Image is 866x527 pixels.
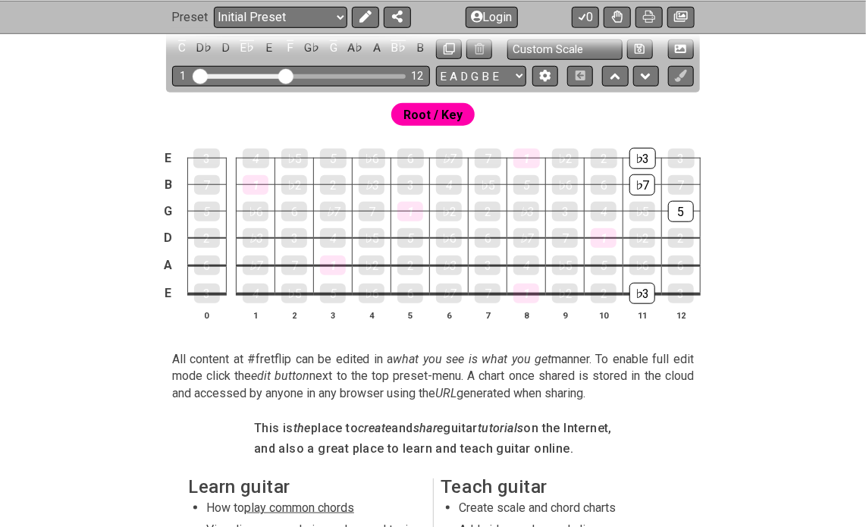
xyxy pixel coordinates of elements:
em: what you see is what you get [394,352,552,366]
em: the [293,421,311,435]
th: 4 [353,307,391,323]
div: ♭6 [552,175,578,195]
th: 5 [391,307,430,323]
div: toggle pitch class [259,38,278,58]
div: 3 [552,202,578,221]
div: ♭5 [552,256,578,275]
div: ♭3 [359,175,384,195]
em: create [358,421,391,435]
div: toggle pitch class [410,38,430,58]
th: 1 [237,307,275,323]
div: 2 [591,149,617,168]
div: 6 [194,256,220,275]
div: ♭3 [629,148,656,169]
div: 1 [513,149,540,168]
div: ♭5 [475,175,500,195]
button: Create Image [668,39,694,60]
button: Print [635,6,663,27]
div: 2 [591,284,617,303]
button: Edit Tuning [532,66,558,86]
div: toggle pitch class [215,38,235,58]
div: ♭6 [629,256,655,275]
div: 3 [668,284,694,303]
th: 3 [314,307,353,323]
div: ♭6 [436,228,462,248]
div: 3 [668,149,695,168]
button: Create image [667,6,695,27]
li: How to [206,500,422,521]
button: 0 [572,6,599,27]
div: ♭5 [281,284,307,303]
button: Toggle Dexterity for all fretkits [604,6,631,27]
button: Delete [466,39,492,60]
th: 10 [585,307,623,323]
td: E [159,146,177,172]
div: 1 [591,228,617,248]
select: Tuning [436,66,526,86]
div: 1 [180,70,186,83]
div: ♭2 [281,175,307,195]
div: 4 [513,256,539,275]
th: 0 [187,307,226,323]
div: ♭5 [629,202,655,221]
div: ♭7 [243,256,268,275]
div: toggle pitch class [388,38,408,58]
h2: Teach guitar [441,478,678,495]
button: Move down [633,66,659,86]
th: 9 [546,307,585,323]
div: 3 [475,256,500,275]
div: 6 [397,149,424,168]
div: toggle pitch class [237,38,257,58]
div: 7 [475,149,501,168]
h2: Learn guitar [188,478,425,495]
div: 4 [591,202,617,221]
div: ♭3 [629,283,655,304]
div: toggle pitch class [345,38,365,58]
div: ♭2 [629,228,655,248]
div: Visible fret range [172,66,430,86]
div: 7 [281,256,307,275]
button: Move up [602,66,628,86]
button: Share Preset [384,6,411,27]
p: All content at #fretflip can be edited in a manner. To enable full edit mode click the next to th... [172,351,694,402]
div: ♭6 [359,284,384,303]
div: 1 [243,175,268,195]
div: toggle pitch class [367,38,387,58]
div: ♭5 [281,149,308,168]
div: 3 [397,175,423,195]
button: Login [466,6,518,27]
div: 6 [281,202,307,221]
div: 6 [668,256,694,275]
th: 2 [275,307,314,323]
h4: and also a great place to learn and teach guitar online. [254,441,612,457]
div: ♭3 [436,256,462,275]
div: ♭5 [359,228,384,248]
div: toggle pitch class [324,38,344,58]
div: 2 [668,228,694,248]
em: share [413,421,444,435]
div: 2 [475,202,500,221]
th: 12 [662,307,701,323]
span: Preset [171,10,208,24]
div: 4 [243,284,268,303]
select: Preset [214,6,347,27]
div: ♭2 [552,284,578,303]
div: 2 [397,256,423,275]
div: 1 [397,202,423,221]
th: 11 [623,307,662,323]
div: ♭2 [552,149,579,168]
div: ♭3 [243,228,268,248]
div: 7 [475,284,500,303]
h4: This is place to and guitar on the Internet, [254,420,612,437]
span: First enable full edit mode to edit [403,104,463,126]
div: ♭7 [436,149,463,168]
button: Edit Preset [352,6,379,27]
div: 2 [320,175,346,195]
div: 6 [475,228,500,248]
div: 1 [320,256,346,275]
div: 4 [436,175,462,195]
div: ♭7 [436,284,462,303]
div: 6 [591,175,617,195]
th: 8 [507,307,546,323]
em: tutorials [478,421,524,435]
